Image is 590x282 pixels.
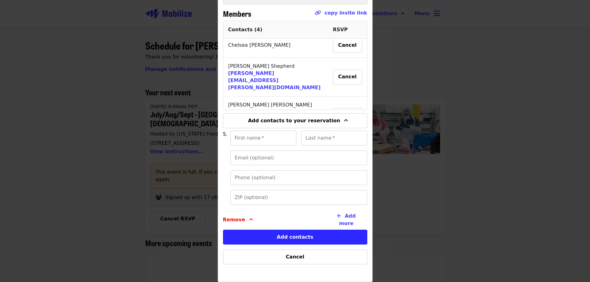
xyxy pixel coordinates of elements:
span: Remove [223,216,245,223]
span: Add more [339,213,356,226]
button: Cancel [333,70,362,85]
button: Cancel [333,38,362,53]
button: Add contacts [223,230,367,245]
button: Add contacts to your reservation [223,113,367,128]
span: Members [223,8,251,19]
span: Add contacts to your reservation [248,118,340,124]
input: Email (optional) [230,150,367,165]
button: Remove [223,210,253,230]
i: link icon [315,10,321,16]
input: Phone (optional) [230,170,367,185]
input: First name [230,131,296,145]
button: Add more [319,210,367,230]
td: Chelsea [PERSON_NAME] [223,33,328,58]
button: Cancel [223,249,367,264]
span: 5. [223,131,228,137]
th: RSVP [328,21,367,39]
th: Contacts ( 4 ) [223,21,328,39]
a: copy invite link [325,10,367,16]
td: [PERSON_NAME] Shepherd [223,58,328,97]
input: Last name [301,131,367,145]
i: angle-up icon [344,118,348,124]
input: ZIP (optional) [230,190,367,205]
td: [PERSON_NAME] [PERSON_NAME] [223,97,328,135]
i: plus icon [337,213,341,219]
a: [PERSON_NAME][EMAIL_ADDRESS][PERSON_NAME][DOMAIN_NAME] [228,70,321,90]
span: Click to copy link! [315,9,367,21]
i: angle-up icon [249,217,253,223]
